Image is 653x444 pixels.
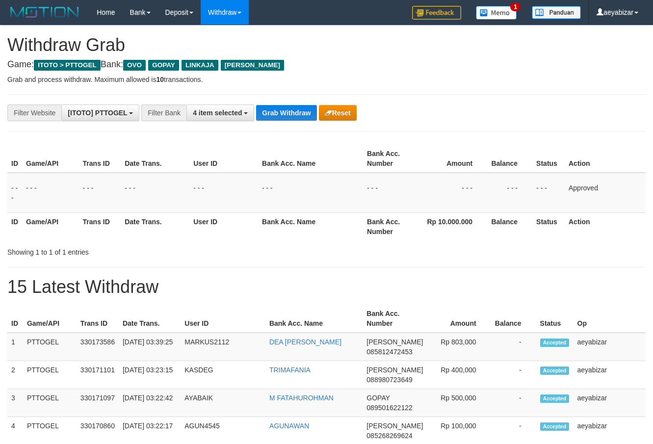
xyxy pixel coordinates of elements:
td: - - - [258,173,363,213]
img: panduan.png [532,6,581,19]
td: 2 [7,361,23,389]
img: Feedback.jpg [412,6,461,20]
th: Rp 10.000.000 [419,212,487,240]
th: Date Trans. [121,145,189,173]
button: Reset [319,105,357,121]
span: [PERSON_NAME] [366,366,423,374]
a: AGUNAWAN [269,422,309,430]
button: Grab Withdraw [256,105,316,121]
th: Date Trans. [121,212,189,240]
th: Action [565,145,646,173]
th: Balance [487,145,532,173]
td: [DATE] 03:23:15 [119,361,181,389]
td: PTTOGEL [23,333,77,361]
span: Copy 088980723649 to clipboard [366,376,412,384]
th: Game/API [23,305,77,333]
td: AYABAIK [181,389,265,417]
p: Grab and process withdraw. Maximum allowed is transactions. [7,75,646,84]
th: Bank Acc. Number [363,145,419,173]
td: - - - [189,173,258,213]
td: - - - [7,173,22,213]
th: User ID [189,145,258,173]
span: GOPAY [148,60,179,71]
span: OVO [123,60,146,71]
a: DEA [PERSON_NAME] [269,338,341,346]
th: User ID [181,305,265,333]
img: MOTION_logo.png [7,5,82,20]
th: Bank Acc. Name [265,305,363,333]
td: - [491,361,536,389]
span: 1 [510,2,521,11]
span: Copy 085812472453 to clipboard [366,348,412,356]
span: 4 item selected [193,109,242,117]
td: 330171097 [77,389,119,417]
td: - - - [363,173,419,213]
h4: Game: Bank: [7,60,646,70]
td: Rp 400,000 [427,361,491,389]
span: [PERSON_NAME] [366,338,423,346]
th: ID [7,212,22,240]
td: Approved [565,173,646,213]
td: 330173586 [77,333,119,361]
span: Accepted [540,422,570,431]
span: [ITOTO] PTTOGEL [68,109,127,117]
td: - - - [532,173,565,213]
td: - - - [79,173,121,213]
img: Button%20Memo.svg [476,6,517,20]
button: 4 item selected [186,104,254,121]
a: M FATAHUROHMAN [269,394,334,402]
th: Trans ID [77,305,119,333]
a: TRIMAFANIA [269,366,311,374]
span: [PERSON_NAME] [366,422,423,430]
button: [ITOTO] PTTOGEL [61,104,139,121]
h1: 15 Latest Withdraw [7,277,646,297]
td: PTTOGEL [23,361,77,389]
th: Bank Acc. Name [258,212,363,240]
th: Game/API [22,212,79,240]
td: KASDEG [181,361,265,389]
th: Action [565,212,646,240]
th: Status [536,305,574,333]
td: aeyabizar [574,333,646,361]
td: 1 [7,333,23,361]
span: Copy 089501622122 to clipboard [366,404,412,412]
td: [DATE] 03:39:25 [119,333,181,361]
td: - - - [121,173,189,213]
td: - - - [487,173,532,213]
span: Accepted [540,366,570,375]
td: aeyabizar [574,361,646,389]
td: 3 [7,389,23,417]
th: Status [532,212,565,240]
td: - [491,389,536,417]
th: Bank Acc. Name [258,145,363,173]
td: aeyabizar [574,389,646,417]
th: Op [574,305,646,333]
td: [DATE] 03:22:42 [119,389,181,417]
span: Copy 085268269624 to clipboard [366,432,412,440]
th: User ID [189,212,258,240]
th: Date Trans. [119,305,181,333]
td: PTTOGEL [23,389,77,417]
th: Bank Acc. Number [363,305,427,333]
td: 330171101 [77,361,119,389]
span: ITOTO > PTTOGEL [34,60,101,71]
th: ID [7,145,22,173]
div: Filter Website [7,104,61,121]
div: Filter Bank [141,104,186,121]
th: Status [532,145,565,173]
td: MARKUS2112 [181,333,265,361]
td: - - - [419,173,487,213]
th: Bank Acc. Number [363,212,419,240]
span: GOPAY [366,394,390,402]
strong: 10 [156,76,164,83]
th: Amount [427,305,491,333]
span: Accepted [540,394,570,403]
div: Showing 1 to 1 of 1 entries [7,243,265,257]
span: Accepted [540,339,570,347]
span: LINKAJA [182,60,218,71]
th: Amount [419,145,487,173]
th: Game/API [22,145,79,173]
th: ID [7,305,23,333]
th: Balance [487,212,532,240]
th: Trans ID [79,145,121,173]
